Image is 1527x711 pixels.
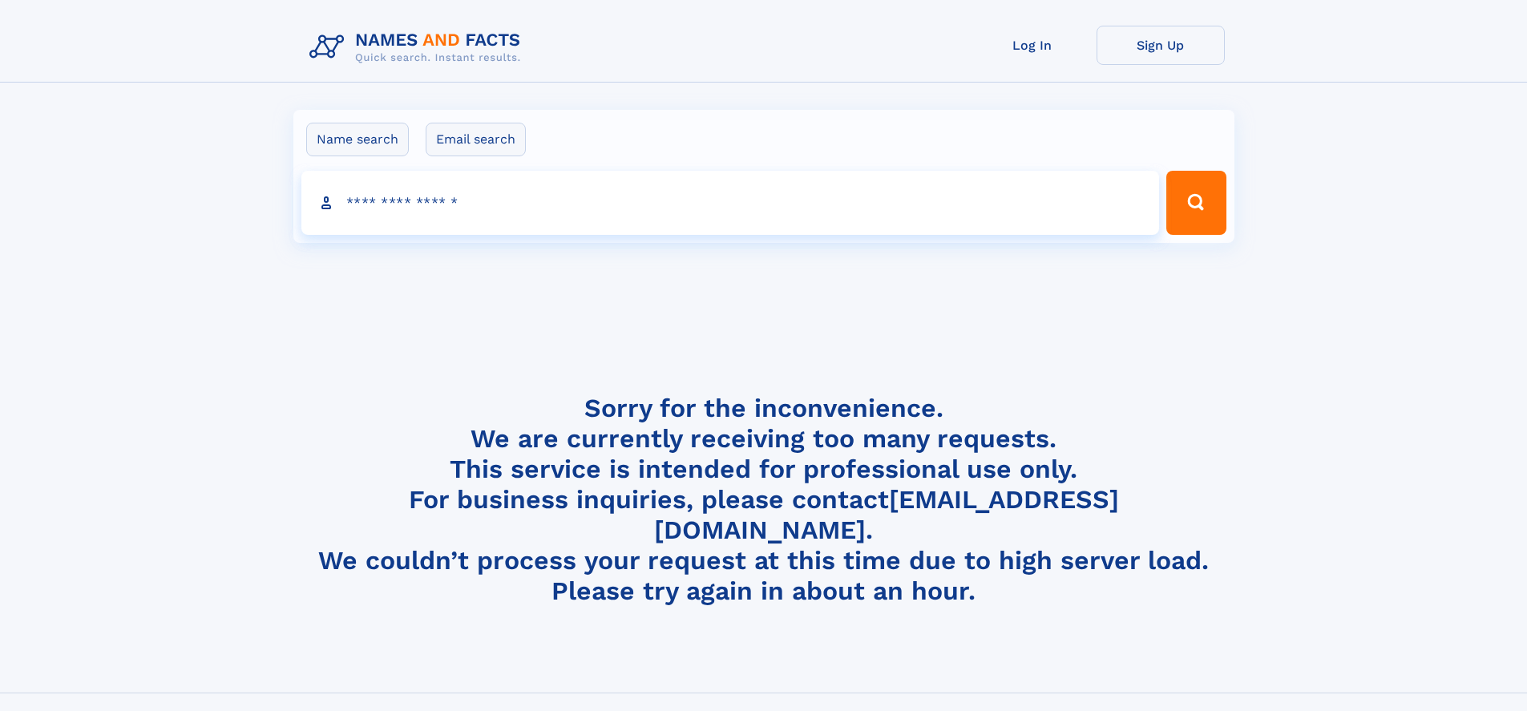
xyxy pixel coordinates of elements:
[303,26,534,69] img: Logo Names and Facts
[654,484,1119,545] a: [EMAIL_ADDRESS][DOMAIN_NAME]
[301,171,1160,235] input: search input
[306,123,409,156] label: Name search
[1166,171,1226,235] button: Search Button
[1097,26,1225,65] a: Sign Up
[303,393,1225,607] h4: Sorry for the inconvenience. We are currently receiving too many requests. This service is intend...
[968,26,1097,65] a: Log In
[426,123,526,156] label: Email search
